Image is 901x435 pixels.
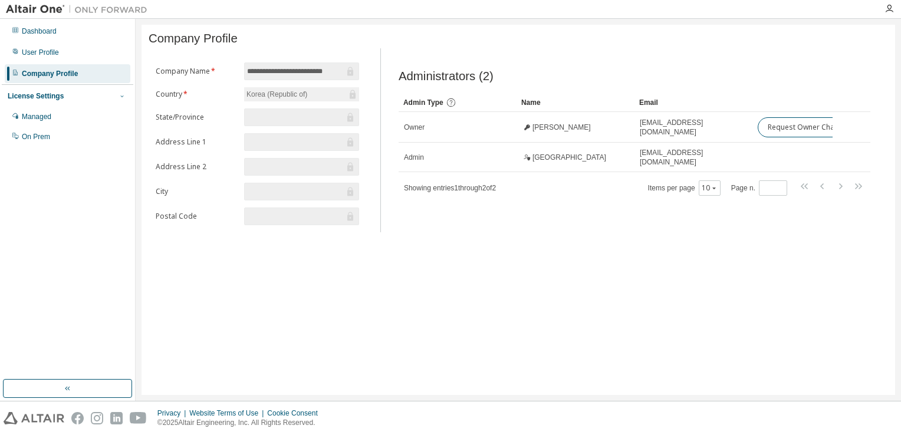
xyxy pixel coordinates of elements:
img: linkedin.svg [110,412,123,424]
span: Showing entries 1 through 2 of 2 [404,184,496,192]
button: Request Owner Change [758,117,857,137]
label: Country [156,90,237,99]
img: altair_logo.svg [4,412,64,424]
img: Altair One [6,4,153,15]
span: [EMAIL_ADDRESS][DOMAIN_NAME] [640,118,747,137]
div: Name [521,93,630,112]
div: Dashboard [22,27,57,36]
label: City [156,187,237,196]
div: Managed [22,112,51,121]
span: Admin [404,153,424,162]
div: On Prem [22,132,50,141]
div: Privacy [157,408,189,418]
p: © 2025 Altair Engineering, Inc. All Rights Reserved. [157,418,325,428]
div: Cookie Consent [267,408,324,418]
span: Owner [404,123,425,132]
span: [PERSON_NAME] [532,123,591,132]
div: Website Terms of Use [189,408,267,418]
img: youtube.svg [130,412,147,424]
div: User Profile [22,48,59,57]
label: Company Name [156,67,237,76]
button: 10 [702,183,718,193]
span: Page n. [731,180,787,196]
span: [EMAIL_ADDRESS][DOMAIN_NAME] [640,148,747,167]
div: License Settings [8,91,64,101]
label: Address Line 1 [156,137,237,147]
span: Items per page [648,180,721,196]
span: Administrators (2) [399,70,494,83]
div: Korea (Republic of) [245,88,309,101]
div: Company Profile [22,69,78,78]
span: [GEOGRAPHIC_DATA] [532,153,606,162]
img: facebook.svg [71,412,84,424]
div: Email [639,93,748,112]
img: instagram.svg [91,412,103,424]
label: Address Line 2 [156,162,237,172]
span: Admin Type [403,98,443,107]
label: Postal Code [156,212,237,221]
span: Company Profile [149,32,238,45]
div: Korea (Republic of) [244,87,359,101]
label: State/Province [156,113,237,122]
